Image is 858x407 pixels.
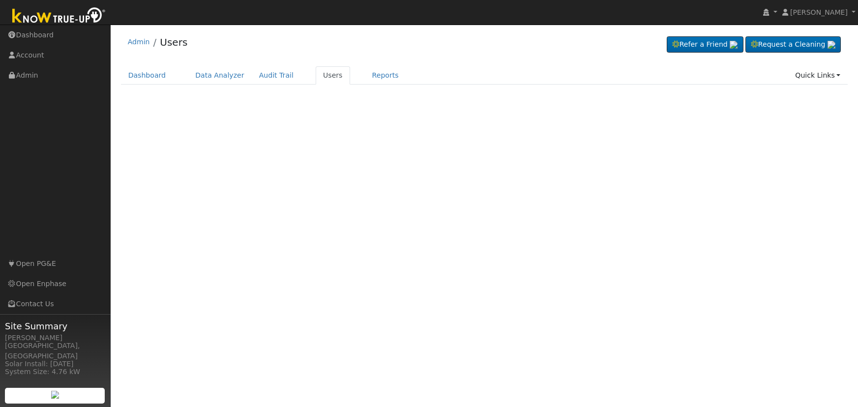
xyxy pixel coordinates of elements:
[51,391,59,399] img: retrieve
[365,66,406,85] a: Reports
[730,41,738,49] img: retrieve
[790,8,848,16] span: [PERSON_NAME]
[788,66,848,85] a: Quick Links
[667,36,743,53] a: Refer a Friend
[121,66,174,85] a: Dashboard
[128,38,150,46] a: Admin
[5,341,105,361] div: [GEOGRAPHIC_DATA], [GEOGRAPHIC_DATA]
[160,36,187,48] a: Users
[5,320,105,333] span: Site Summary
[252,66,301,85] a: Audit Trail
[7,5,111,28] img: Know True-Up
[188,66,252,85] a: Data Analyzer
[5,333,105,343] div: [PERSON_NAME]
[745,36,841,53] a: Request a Cleaning
[5,359,105,369] div: Solar Install: [DATE]
[5,367,105,377] div: System Size: 4.76 kW
[316,66,350,85] a: Users
[828,41,835,49] img: retrieve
